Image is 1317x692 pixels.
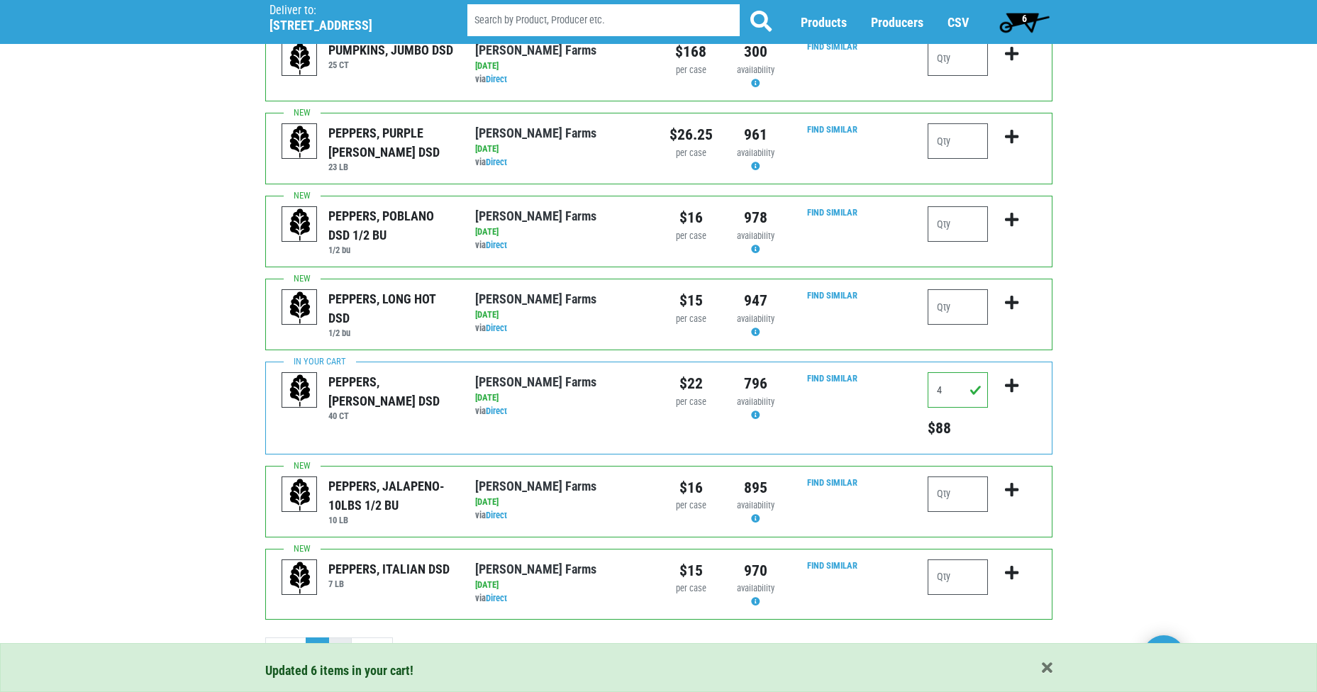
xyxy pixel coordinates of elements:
a: [PERSON_NAME] Farms [475,479,596,493]
nav: pager [265,637,1052,663]
a: Find Similar [807,373,857,384]
div: [DATE] [475,579,648,592]
div: via [475,405,648,418]
div: 300 [734,40,777,63]
h6: 10 LB [328,515,454,525]
div: $22 [669,372,713,395]
img: placeholder-variety-43d6402dacf2d531de610a020419775a.svg [282,41,318,77]
a: [PERSON_NAME] Farms [475,125,596,140]
div: PEPPERS, POBLANO DSD 1/2 BU [328,206,454,245]
a: Find Similar [807,124,857,135]
span: availability [737,500,774,510]
input: Qty [928,206,988,242]
a: CSV [948,15,969,30]
input: Qty [928,40,988,76]
div: [DATE] [475,143,648,156]
div: [DATE] [475,308,648,322]
a: Producers [871,15,923,30]
div: PUMPKINS, JUMBO DSD [328,40,453,60]
a: Find Similar [807,560,857,571]
div: [DATE] [475,391,648,405]
img: placeholder-variety-43d6402dacf2d531de610a020419775a.svg [282,373,318,408]
div: $168 [669,40,713,63]
div: $16 [669,476,713,499]
div: per case [669,147,713,160]
h6: 25 CT [328,60,453,70]
div: via [475,156,648,169]
a: Products [801,15,847,30]
img: placeholder-variety-43d6402dacf2d531de610a020419775a.svg [282,290,318,325]
div: 947 [734,289,777,312]
div: PEPPERS, [PERSON_NAME] DSD [328,372,454,411]
div: PEPPERS, JALAPENO- 10LBS 1/2 BU [328,476,454,515]
a: 2 [328,637,352,663]
div: per case [669,64,713,77]
img: placeholder-variety-43d6402dacf2d531de610a020419775a.svg [282,124,318,160]
div: Availability may be subject to change. [734,396,777,423]
h6: 7 LB [328,579,450,589]
a: Direct [486,240,507,250]
div: per case [669,499,713,513]
a: [PERSON_NAME] Farms [475,291,596,306]
img: placeholder-variety-43d6402dacf2d531de610a020419775a.svg [282,560,318,596]
div: $16 [669,206,713,229]
input: Qty [928,559,988,595]
h5: Total price [928,419,988,437]
div: [DATE] [475,225,648,239]
div: $26.25 [669,123,713,146]
input: Qty [928,289,988,325]
div: 961 [734,123,777,146]
span: availability [737,583,774,593]
input: Search by Product, Producer etc. [467,4,740,36]
div: $15 [669,289,713,312]
div: 796 [734,372,777,395]
div: Updated 6 items in your cart! [265,661,1052,680]
a: Direct [486,323,507,333]
p: Deliver to: [269,4,431,18]
a: 6 [993,8,1056,36]
div: via [475,322,648,335]
div: per case [669,230,713,243]
div: PEPPERS, LONG HOT DSD [328,289,454,328]
div: via [475,509,648,523]
img: placeholder-variety-43d6402dacf2d531de610a020419775a.svg [282,477,318,513]
div: [DATE] [475,496,648,509]
div: via [475,239,648,252]
h6: 40 CT [328,411,454,421]
a: Direct [486,510,507,520]
span: availability [737,396,774,407]
div: PEPPERS, PURPLE [PERSON_NAME] DSD [328,123,454,162]
a: Direct [486,406,507,416]
div: per case [669,313,713,326]
input: Qty [928,123,988,159]
img: placeholder-variety-43d6402dacf2d531de610a020419775a.svg [282,207,318,242]
div: PEPPERS, ITALIAN DSD [328,559,450,579]
div: 978 [734,206,777,229]
a: Find Similar [807,41,857,52]
input: Qty [928,372,988,408]
span: availability [737,313,774,324]
div: per case [669,396,713,409]
input: Qty [928,476,988,512]
a: Direct [486,157,507,167]
span: 6 [1022,13,1027,24]
a: [PERSON_NAME] Farms [475,208,596,223]
div: $15 [669,559,713,582]
span: availability [737,230,774,241]
a: [PERSON_NAME] Farms [475,43,596,57]
div: per case [669,582,713,596]
a: Find Similar [807,290,857,301]
span: availability [737,65,774,75]
div: via [475,73,648,86]
a: Find Similar [807,207,857,218]
h5: [STREET_ADDRESS] [269,18,431,33]
h6: 1/2 bu [328,328,454,338]
div: 970 [734,559,777,582]
div: 895 [734,476,777,499]
a: 1 [306,637,329,663]
span: availability [737,147,774,158]
a: Direct [486,593,507,603]
h6: 1/2 bu [328,245,454,255]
